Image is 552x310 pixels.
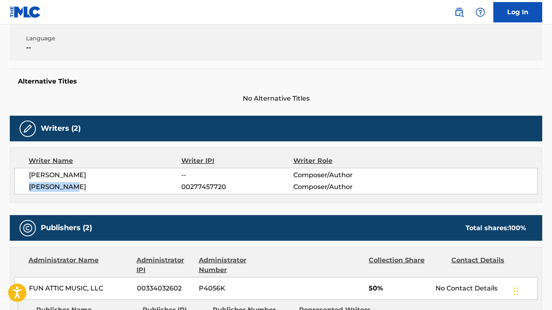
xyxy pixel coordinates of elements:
span: 00277457720 [181,182,293,192]
div: Writer Role [293,156,395,166]
img: search [454,7,464,17]
span: Composer/Author [293,182,395,192]
span: [PERSON_NAME] [29,182,181,192]
div: Writer IPI [181,156,293,166]
h5: Publishers (2) [41,223,92,233]
span: Language [26,34,153,43]
a: Log In [493,2,542,22]
div: Writer Name [29,156,181,166]
span: P4056K [199,284,275,293]
img: help [475,7,485,17]
span: 00334032602 [137,284,193,293]
div: Administrator Number [199,255,275,275]
div: No Contact Details [435,284,537,293]
div: Drag [514,279,519,303]
img: Writers [23,124,33,134]
img: Publishers [23,223,33,233]
h5: Writers (2) [41,124,81,133]
div: Collection Share [369,255,445,275]
div: Contact Details [451,255,528,275]
span: -- [26,43,153,53]
img: MLC Logo [10,6,41,18]
span: [PERSON_NAME] [29,170,181,180]
h5: Alternative Titles [18,77,534,86]
span: -- [181,170,293,180]
span: No Alternative Titles [10,94,542,103]
div: Help [472,4,488,20]
span: FUN ATTIC MUSIC, LLC [29,284,131,293]
div: Administrator Name [29,255,130,275]
div: Administrator IPI [136,255,193,275]
span: 50% [369,284,430,293]
div: Total shares: [466,223,526,233]
span: Composer/Author [293,170,395,180]
a: Public Search [451,4,467,20]
span: 100 % [509,224,526,232]
iframe: Chat Widget [511,271,552,310]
